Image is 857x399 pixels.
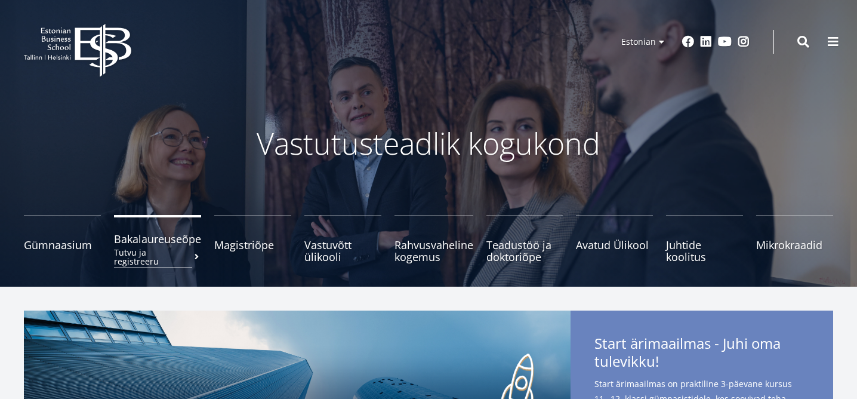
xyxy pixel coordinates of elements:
span: tulevikku! [594,352,659,370]
p: Vastutusteadlik kogukond [112,125,745,161]
span: Avatud Ülikool [576,239,653,251]
a: Youtube [718,36,732,48]
a: Rahvusvaheline kogemus [394,215,473,263]
a: Instagram [738,36,750,48]
a: Gümnaasium [24,215,101,263]
span: Magistriõpe [214,239,291,251]
span: Juhtide koolitus [666,239,743,263]
span: Gümnaasium [24,239,101,251]
a: BakalaureuseõpeTutvu ja registreeru [114,215,201,263]
span: Start ärimaailmas - Juhi oma [594,334,809,374]
a: Linkedin [700,36,712,48]
span: Vastuvõtt ülikooli [304,239,381,263]
a: Vastuvõtt ülikooli [304,215,381,263]
span: Bakalaureuseõpe [114,233,201,245]
a: Mikrokraadid [756,215,833,263]
small: Tutvu ja registreeru [114,248,201,266]
a: Teadustöö ja doktoriõpe [486,215,563,263]
a: Juhtide koolitus [666,215,743,263]
a: Facebook [682,36,694,48]
span: Teadustöö ja doktoriõpe [486,239,563,263]
span: Rahvusvaheline kogemus [394,239,473,263]
a: Avatud Ülikool [576,215,653,263]
span: Mikrokraadid [756,239,833,251]
a: Magistriõpe [214,215,291,263]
